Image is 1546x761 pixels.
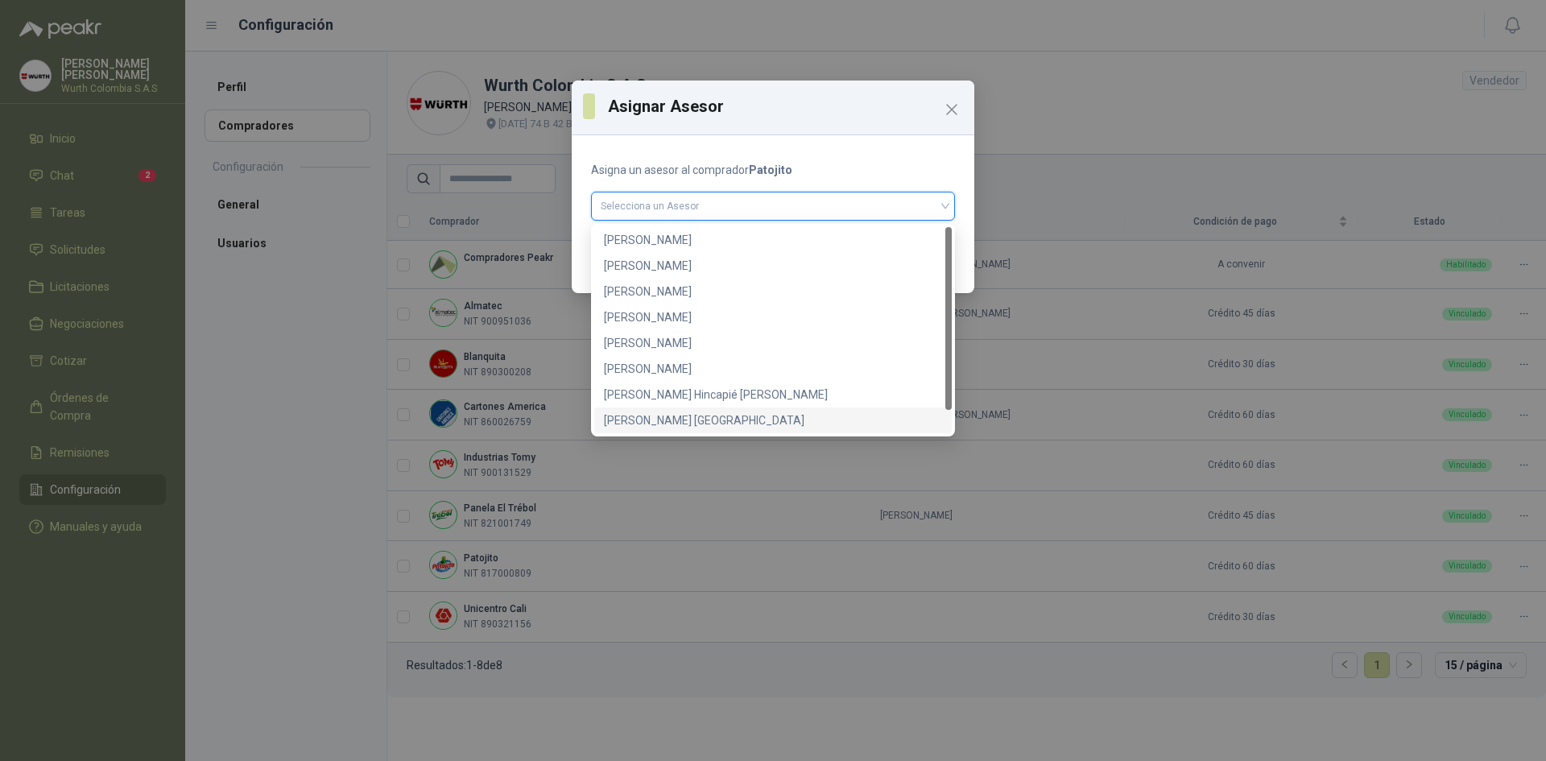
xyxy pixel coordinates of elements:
div: WURTH COLOMBIA [594,407,952,433]
div: [PERSON_NAME] [604,257,942,275]
button: Close [939,97,965,122]
div: Juana Edilma Castañeda Torres [594,330,952,356]
h3: Asignar Asesor [608,94,963,118]
div: Luis Martinez [594,356,952,382]
div: CLARA INES GARCIA [594,227,952,253]
div: Juan david Carvajal garzon [594,304,952,330]
div: [PERSON_NAME] [604,231,942,249]
p: Asigna un asesor al comprador [591,161,955,179]
div: Nilson Antonio Hincapié Vasquez [594,382,952,407]
div: [PERSON_NAME] [GEOGRAPHIC_DATA] [604,412,942,429]
div: [PERSON_NAME] [604,360,942,378]
b: Patojito [749,163,792,176]
div: JUAN CARLOS VINASCO MARLES [594,279,952,304]
div: [PERSON_NAME] [604,334,942,352]
div: [PERSON_NAME] [604,283,942,300]
div: [PERSON_NAME] Hincapié [PERSON_NAME] [604,386,942,403]
div: JOHANA ANDREA LOPEZ CARDONA [594,253,952,279]
div: [PERSON_NAME] [604,308,942,326]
